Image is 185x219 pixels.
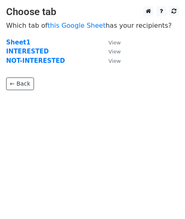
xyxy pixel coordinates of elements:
[6,48,49,55] a: INTERESTED
[47,22,106,29] a: this Google Sheet
[108,58,121,64] small: View
[6,57,65,64] a: NOT-INTERESTED
[6,21,179,30] p: Which tab of has your recipients?
[6,6,179,18] h3: Choose tab
[6,77,34,90] a: ← Back
[108,40,121,46] small: View
[108,49,121,55] small: View
[100,57,121,64] a: View
[100,48,121,55] a: View
[100,39,121,46] a: View
[6,39,30,46] a: Sheet1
